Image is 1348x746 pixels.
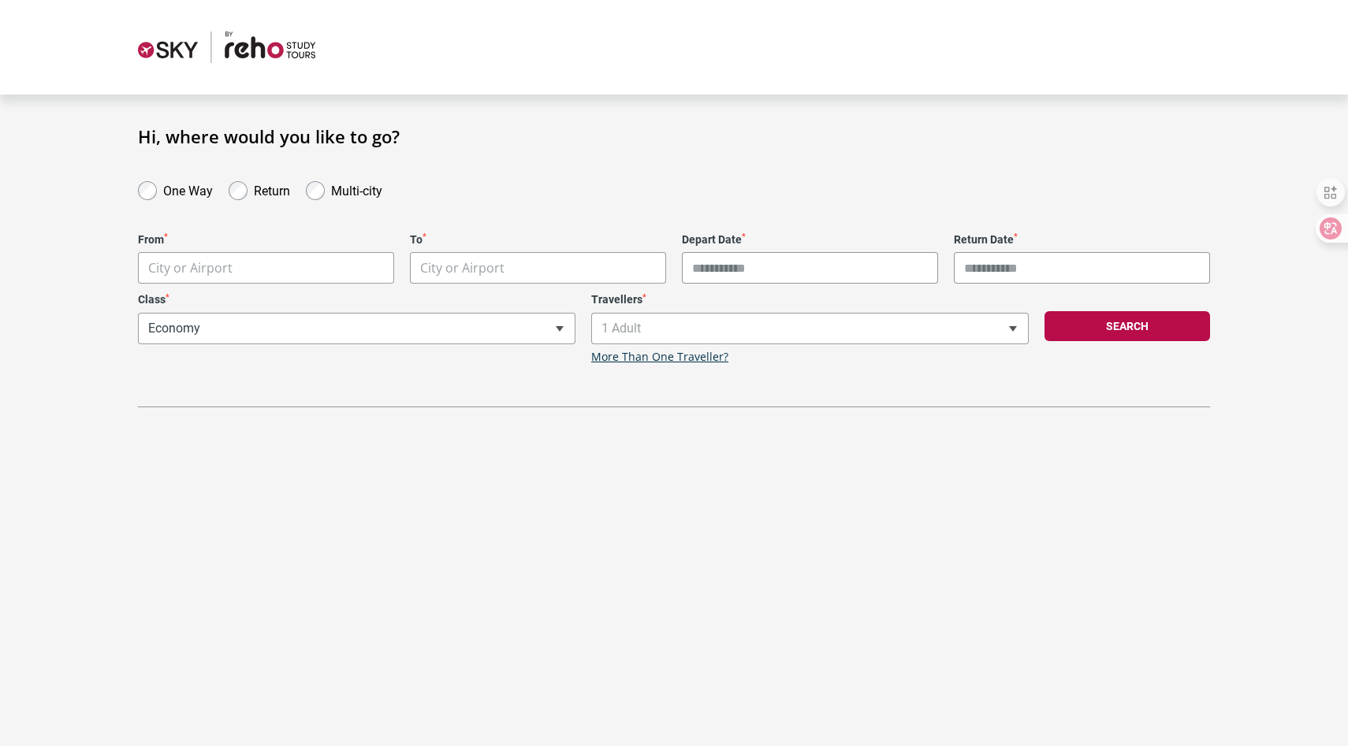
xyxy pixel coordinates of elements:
[138,313,575,344] span: Economy
[138,126,1210,147] h1: Hi, where would you like to go?
[591,293,1029,306] label: Travellers
[139,253,393,284] span: City or Airport
[410,233,666,247] label: To
[591,313,1029,344] span: 1 Adult
[420,259,505,277] span: City or Airport
[331,180,382,199] label: Multi-city
[591,351,728,364] a: More Than One Traveller?
[138,233,394,247] label: From
[138,252,394,284] span: City or Airport
[592,314,1028,343] span: 1 Adult
[1045,311,1210,341] button: Search
[148,259,233,277] span: City or Airport
[139,314,575,343] span: Economy
[410,252,666,284] span: City or Airport
[254,180,290,199] label: Return
[682,233,938,247] label: Depart Date
[954,233,1210,247] label: Return Date
[163,180,213,199] label: One Way
[138,293,575,306] label: Class
[411,253,665,284] span: City or Airport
